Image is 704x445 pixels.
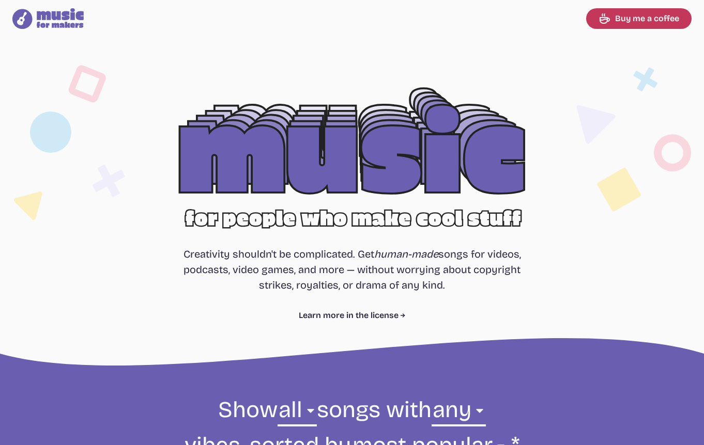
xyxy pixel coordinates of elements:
[586,8,692,29] a: Buy me a coffee
[183,246,521,293] p: Creativity shouldn't be complicated. Get songs for videos, podcasts, video games, and more — with...
[432,395,486,431] select: vibe
[278,395,317,431] select: genre
[299,309,406,322] a: Learn more in the license
[374,248,438,260] i: human-made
